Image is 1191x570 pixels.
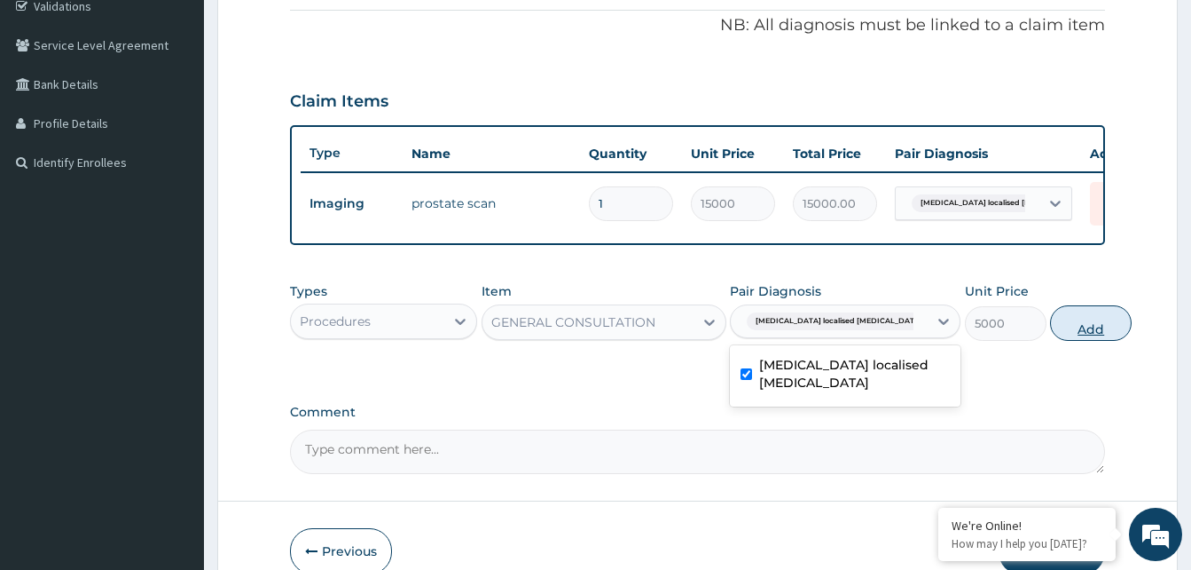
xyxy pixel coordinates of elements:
th: Total Price [784,136,886,171]
label: Unit Price [965,282,1029,300]
th: Name [403,136,580,171]
p: How may I help you today? [952,536,1102,551]
td: prostate scan [403,186,580,221]
label: Types [290,284,327,299]
button: Add [1050,305,1132,341]
th: Type [301,137,403,170]
th: Actions [1081,136,1170,171]
label: Comment [290,405,1105,420]
span: We're online! [103,171,245,351]
p: NB: All diagnosis must be linked to a claim item [290,14,1105,37]
textarea: Type your message and hit 'Enter' [9,381,338,443]
div: GENERAL CONSULTATION [491,313,655,331]
img: d_794563401_company_1708531726252_794563401 [33,89,72,133]
div: Minimize live chat window [291,9,333,51]
th: Unit Price [682,136,784,171]
th: Quantity [580,136,682,171]
div: Procedures [300,313,371,330]
div: We're Online! [952,518,1102,534]
span: [MEDICAL_DATA] localised [MEDICAL_DATA] o... [912,194,1108,212]
label: [MEDICAL_DATA] localised [MEDICAL_DATA] [759,356,950,392]
label: Pair Diagnosis [730,282,821,300]
label: Item [482,282,512,300]
span: [MEDICAL_DATA] localised [MEDICAL_DATA] o... [747,313,943,330]
th: Pair Diagnosis [886,136,1081,171]
td: Imaging [301,187,403,220]
h3: Claim Items [290,92,388,112]
div: Chat with us now [92,99,298,123]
